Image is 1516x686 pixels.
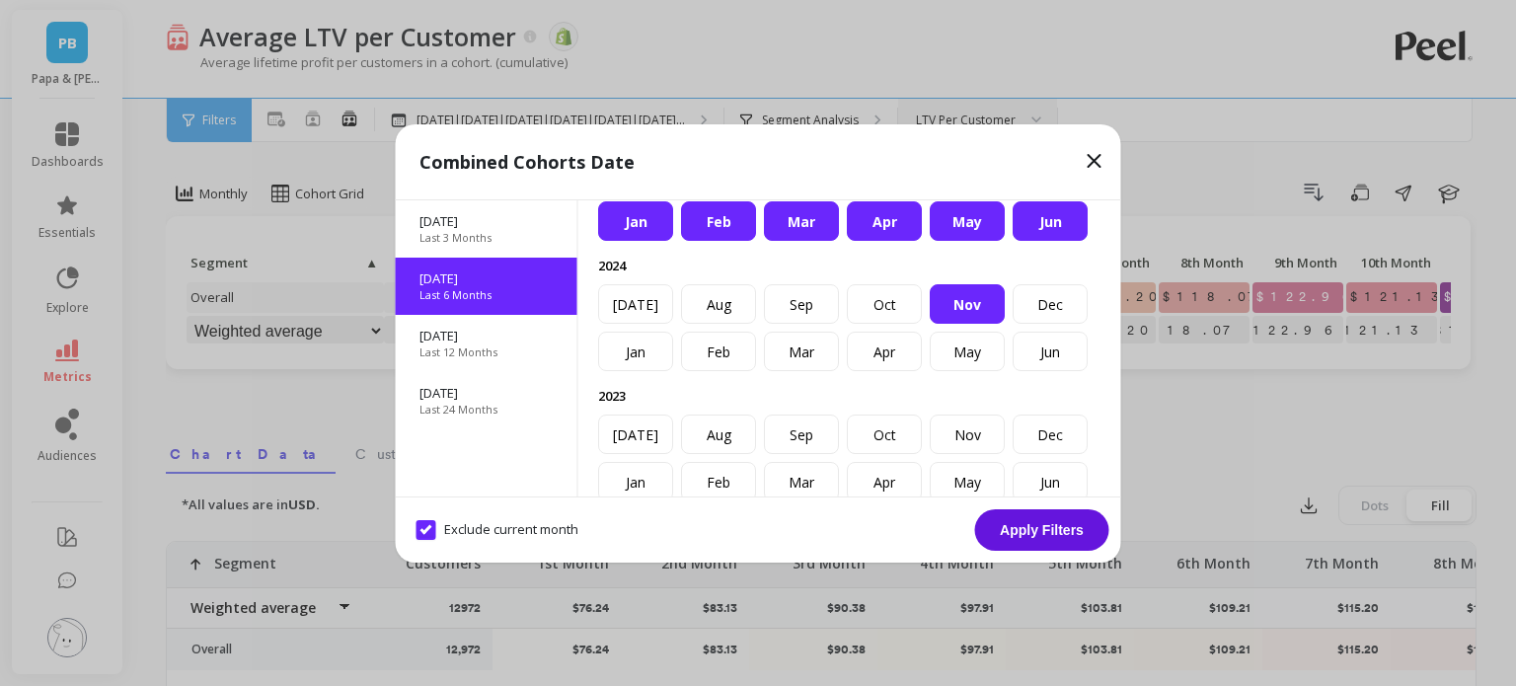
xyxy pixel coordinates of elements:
div: Feb [681,332,756,371]
p: [DATE] [419,384,554,402]
div: Nov [930,284,1005,324]
div: Apr [847,462,922,501]
div: Jun [1013,462,1088,501]
div: Mar [764,332,839,371]
div: Nov [930,415,1005,454]
div: Jan [598,332,673,371]
div: Apr [847,201,922,241]
div: Dec [1013,284,1088,324]
div: Jun [1013,201,1088,241]
div: [DATE] [598,415,673,454]
div: Mar [764,201,839,241]
div: Jun [1013,332,1088,371]
div: Feb [681,201,756,241]
p: Last 24 Months [419,402,497,418]
p: 2024 [598,257,1101,274]
p: Combined Cohorts Date [419,148,635,176]
div: [DATE] [598,284,673,324]
div: Jan [598,201,673,241]
p: [DATE] [419,327,554,344]
div: Mar [764,462,839,501]
div: Apr [847,332,922,371]
div: May [930,201,1005,241]
div: Oct [847,284,922,324]
div: May [930,462,1005,501]
p: Last 3 Months [419,230,492,246]
p: [DATE] [419,269,554,287]
div: Sep [764,415,839,454]
div: Aug [681,415,756,454]
button: Apply Filters [975,509,1109,551]
div: Sep [764,284,839,324]
div: May [930,332,1005,371]
div: Oct [847,415,922,454]
p: Last 12 Months [419,344,497,360]
p: 2023 [598,387,1101,405]
span: Exclude current month [417,520,578,540]
p: [DATE] [419,212,554,230]
p: Last 6 Months [419,287,492,303]
div: Jan [598,462,673,501]
div: Dec [1013,415,1088,454]
div: Feb [681,462,756,501]
div: Aug [681,284,756,324]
